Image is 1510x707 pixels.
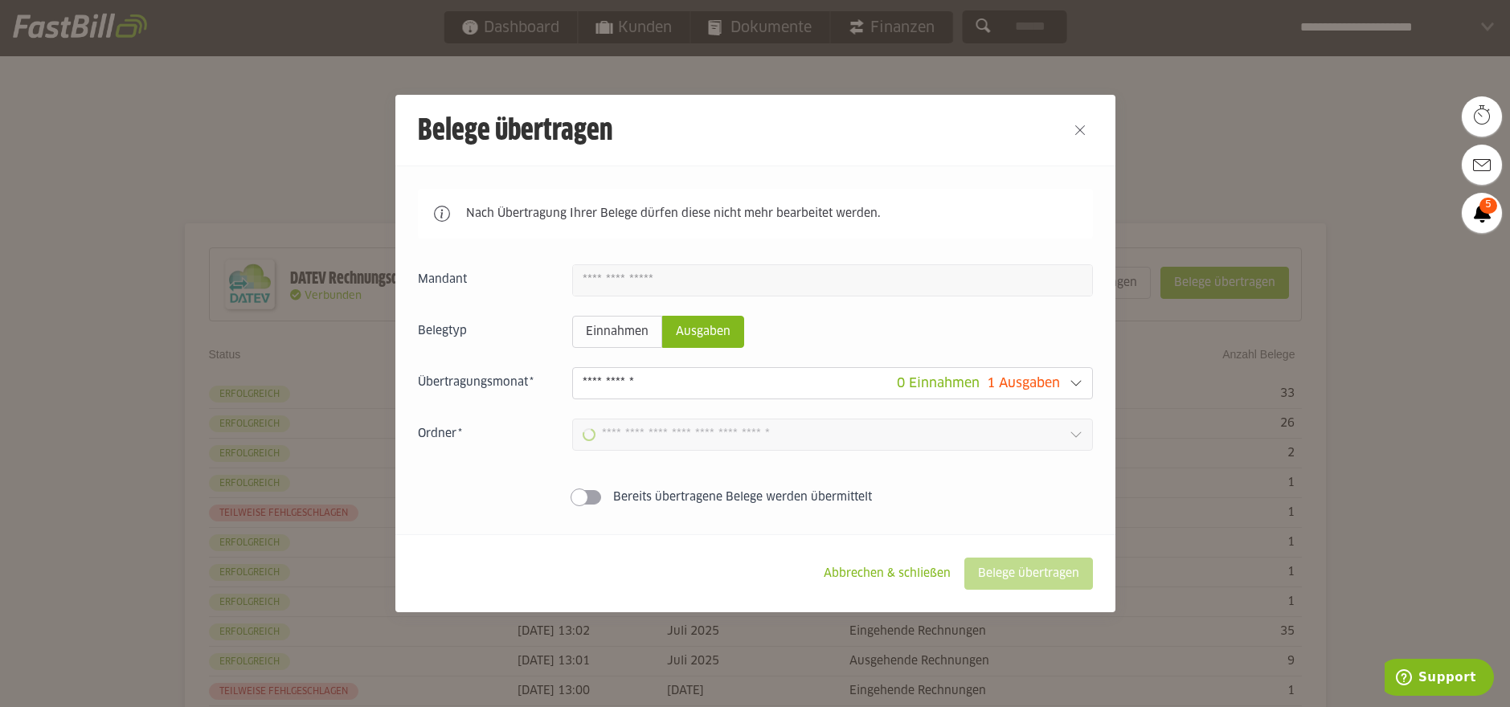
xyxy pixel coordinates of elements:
span: 1 Ausgaben [987,377,1060,390]
span: 0 Einnahmen [897,377,980,390]
a: 5 [1462,193,1502,233]
sl-button: Belege übertragen [964,558,1093,590]
sl-radio-button: Einnahmen [572,316,662,348]
sl-switch: Bereits übertragene Belege werden übermittelt [418,489,1093,505]
span: 5 [1479,198,1497,214]
sl-radio-button: Ausgaben [662,316,744,348]
sl-button: Abbrechen & schließen [810,558,964,590]
iframe: Öffnet ein Widget, in dem Sie weitere Informationen finden [1385,659,1494,699]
